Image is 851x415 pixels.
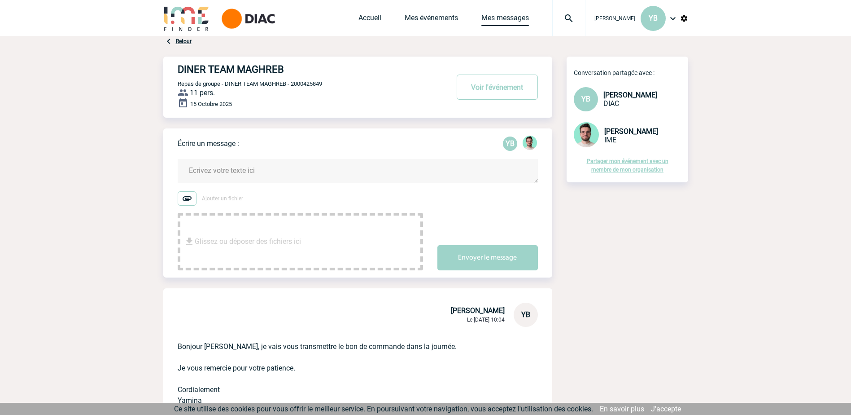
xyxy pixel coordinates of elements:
p: Écrire un message : [178,139,239,148]
span: YB [521,310,530,319]
span: Le [DATE] 10:04 [467,317,505,323]
p: YB [503,137,517,151]
h4: DINER TEAM MAGHREB [178,64,422,75]
span: Repas de groupe - DINER TEAM MAGHREB - 2000425849 [178,80,322,87]
img: 121547-2.png [523,136,537,150]
div: Yamina BENAMARA [503,137,517,151]
span: [PERSON_NAME] [603,91,657,99]
span: Glissez ou déposer des fichiers ici [195,219,301,264]
span: Ce site utilise des cookies pour vous offrir le meilleur service. En poursuivant votre navigation... [174,405,593,413]
p: Conversation partagée avec : [574,69,688,76]
a: Retour [176,38,192,44]
a: Mes événements [405,13,458,26]
a: En savoir plus [600,405,644,413]
img: IME-Finder [163,5,210,31]
span: YB [649,14,658,22]
p: Bonjour [PERSON_NAME], je vais vous transmettre le bon de commande dans la journée. Je vous remer... [178,327,513,406]
span: [PERSON_NAME] [451,306,505,315]
a: J'accepte [651,405,681,413]
span: IME [604,136,616,144]
div: Benjamin ROLAND [523,136,537,152]
img: file_download.svg [184,236,195,247]
span: [PERSON_NAME] [604,127,658,136]
span: DIAC [603,99,619,108]
a: Accueil [358,13,381,26]
a: Mes messages [481,13,529,26]
button: Envoyer le message [437,245,538,270]
span: [PERSON_NAME] [594,15,635,22]
span: 15 Octobre 2025 [190,101,232,107]
button: Voir l'événement [457,75,538,100]
span: Ajouter un fichier [202,195,243,202]
span: YB [581,95,590,103]
img: 121547-2.png [574,122,599,147]
a: Partager mon événement avec un membre de mon organisation [587,158,668,173]
span: 11 pers. [190,88,215,97]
